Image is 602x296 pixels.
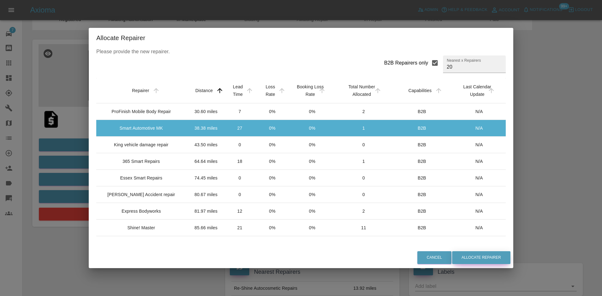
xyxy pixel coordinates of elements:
[189,220,224,236] td: 85.66 miles
[391,220,453,236] td: B2B
[453,153,506,170] td: N/A
[189,236,224,253] td: 85.66 miles
[348,84,375,97] div: Total Number Allocated
[336,170,391,186] td: 0
[112,108,171,115] div: ProFinish Mobile Body Repair
[297,84,324,97] div: Booking Loss Rate
[89,28,513,48] h2: Allocate Repairer
[132,88,149,93] div: Repairer
[453,186,506,203] td: N/A
[391,120,453,137] td: B2B
[288,170,336,186] td: 0%
[119,125,163,131] div: Smart Automotive MK
[288,236,336,253] td: 0%
[336,137,391,153] td: 0
[96,48,505,55] p: Please provide the new repairer.
[453,220,506,236] td: N/A
[336,236,391,253] td: 1
[288,186,336,203] td: 0%
[336,120,391,137] td: 1
[417,251,451,264] button: Cancel
[107,191,175,198] div: [PERSON_NAME] Accident repair
[195,88,213,93] div: Distance
[288,220,336,236] td: 0%
[233,84,243,97] div: Lead Time
[463,84,491,97] div: Last Calendar Update
[120,175,162,181] div: Essex Smart Repairs
[189,137,224,153] td: 43.50 miles
[122,208,161,214] div: Express Bodyworks
[223,220,256,236] td: 21
[256,103,288,120] td: 0%
[391,236,453,253] td: B2B
[256,153,288,170] td: 0%
[288,203,336,220] td: 0%
[256,186,288,203] td: 0%
[336,153,391,170] td: 1
[288,103,336,120] td: 0%
[223,137,256,153] td: 0
[256,220,288,236] td: 0%
[391,103,453,120] td: B2B
[391,137,453,153] td: B2B
[391,203,453,220] td: B2B
[288,137,336,153] td: 0%
[266,84,275,97] div: Loss Rate
[223,236,256,253] td: 0
[123,158,160,164] div: 365 Smart Repairs
[189,170,224,186] td: 74.45 miles
[447,58,481,63] label: Nearest x Repairers
[336,203,391,220] td: 2
[223,153,256,170] td: 18
[189,203,224,220] td: 81.97 miles
[384,59,428,67] div: B2B Repairers only
[452,251,510,264] button: Allocate Repairer
[453,120,506,137] td: N/A
[114,142,169,148] div: King vehicle damage repair
[256,170,288,186] td: 0%
[223,170,256,186] td: 0
[223,120,256,137] td: 27
[288,153,336,170] td: 0%
[453,170,506,186] td: N/A
[409,88,432,93] div: Capabilities
[453,137,506,153] td: N/A
[256,203,288,220] td: 0%
[391,186,453,203] td: B2B
[256,236,288,253] td: 0%
[453,203,506,220] td: N/A
[288,120,336,137] td: 0%
[127,225,155,231] div: Shine! Master
[189,103,224,120] td: 30.60 miles
[336,103,391,120] td: 2
[256,137,288,153] td: 0%
[453,236,506,253] td: N/A
[256,120,288,137] td: 0%
[336,186,391,203] td: 0
[223,103,256,120] td: 7
[223,203,256,220] td: 12
[189,120,224,137] td: 38.38 miles
[189,153,224,170] td: 64.64 miles
[391,153,453,170] td: B2B
[453,103,506,120] td: N/A
[189,186,224,203] td: 80.67 miles
[391,170,453,186] td: B2B
[336,220,391,236] td: 11
[223,186,256,203] td: 0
